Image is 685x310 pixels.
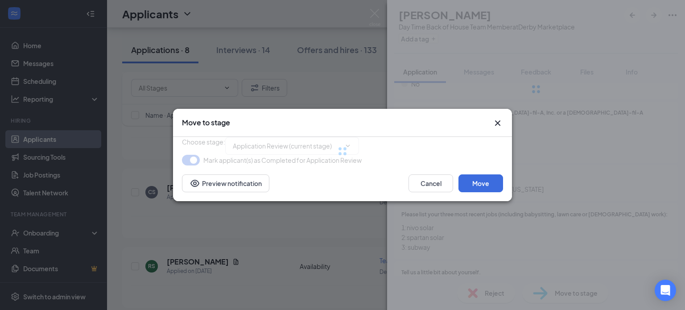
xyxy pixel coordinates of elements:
[492,118,503,128] button: Close
[190,178,200,189] svg: Eye
[655,280,676,301] div: Open Intercom Messenger
[182,118,230,128] h3: Move to stage
[409,174,453,192] button: Cancel
[458,174,503,192] button: Move
[182,174,269,192] button: Preview notificationEye
[492,118,503,128] svg: Cross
